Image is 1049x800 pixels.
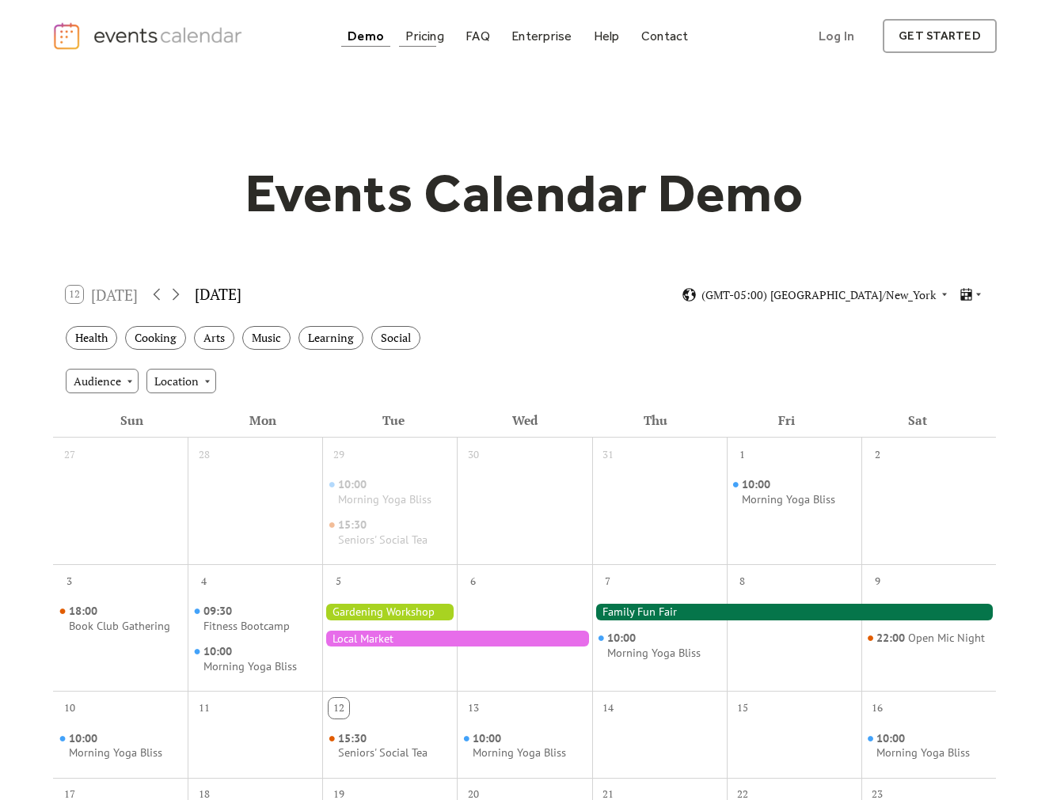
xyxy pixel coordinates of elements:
a: Contact [635,25,695,47]
a: get started [883,19,996,53]
div: Pricing [405,32,444,40]
div: FAQ [466,32,490,40]
a: Enterprise [505,25,578,47]
a: Log In [803,19,870,53]
div: Contact [641,32,689,40]
a: FAQ [459,25,496,47]
a: Demo [341,25,390,47]
a: Pricing [399,25,450,47]
div: Enterprise [511,32,572,40]
h1: Events Calendar Demo [221,161,829,226]
div: Help [594,32,620,40]
a: home [52,21,246,51]
a: Help [587,25,626,47]
div: Demo [348,32,384,40]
